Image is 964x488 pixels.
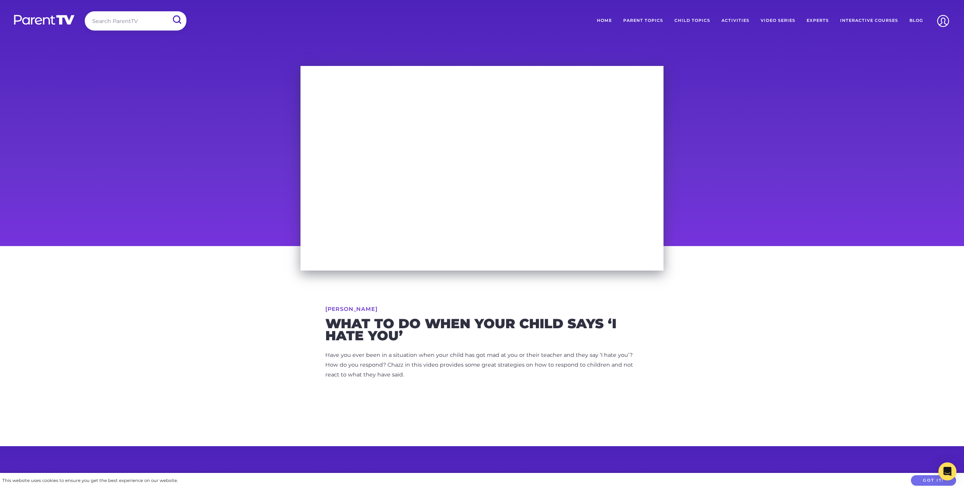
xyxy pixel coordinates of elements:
a: Video Series [755,11,801,30]
img: parenttv-logo-white.4c85aaf.svg [13,14,75,25]
a: Activities [716,11,755,30]
input: Search ParentTV [85,11,186,31]
button: Got it! [911,475,956,486]
a: Home [591,11,618,30]
p: Have you ever been in a situation when your child has got mad at you or their teacher and they sa... [325,350,639,380]
img: Account [933,11,953,31]
a: Parent Topics [618,11,669,30]
a: Blog [904,11,929,30]
div: This website uses cookies to ensure you get the best experience on our website. [2,477,178,485]
a: [PERSON_NAME] [325,306,377,312]
a: Child Topics [669,11,716,30]
a: Experts [801,11,834,30]
h2: What to do when your child says ‘I hate you’ [325,318,639,341]
input: Submit [167,11,186,28]
a: Interactive Courses [834,11,904,30]
div: Open Intercom Messenger [938,462,956,480]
